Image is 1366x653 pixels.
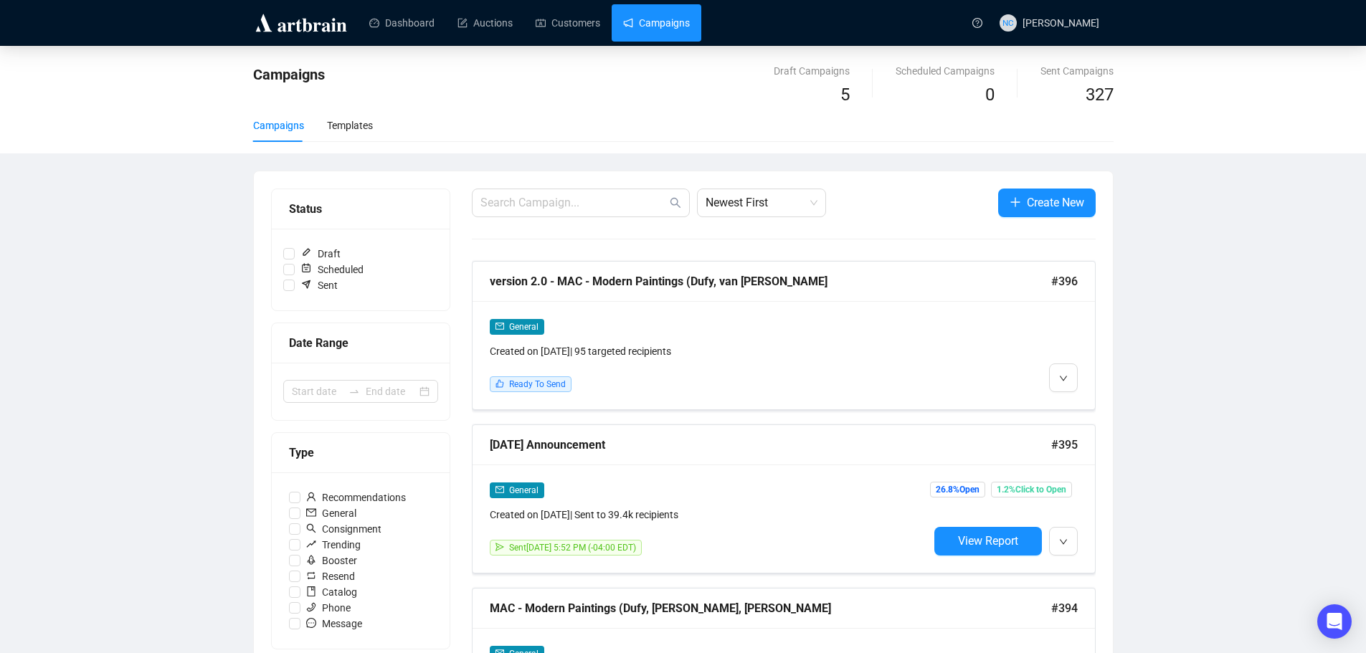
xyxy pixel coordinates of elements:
span: Consignment [300,521,387,537]
span: View Report [958,534,1018,548]
span: book [306,586,316,596]
div: Sent Campaigns [1040,63,1114,79]
span: send [495,543,504,551]
span: Scheduled [295,262,369,277]
div: Draft Campaigns [774,63,850,79]
span: Create New [1027,194,1084,211]
span: rise [306,539,316,549]
span: Sent [295,277,343,293]
span: search [306,523,316,533]
span: Catalog [300,584,363,600]
span: #395 [1051,436,1078,454]
img: logo [253,11,349,34]
span: mail [495,485,504,494]
span: user [306,492,316,502]
span: search [670,197,681,209]
button: View Report [934,527,1042,556]
span: 26.8% Open [930,482,985,497]
span: like [495,379,504,388]
a: Auctions [457,4,513,42]
span: phone [306,602,316,612]
span: swap-right [348,386,360,397]
span: to [348,386,360,397]
span: Draft [295,246,346,262]
span: mail [306,507,316,518]
a: [DATE] Announcement#395mailGeneralCreated on [DATE]| Sent to 39.4k recipientssendSent[DATE] 5:52 ... [472,424,1096,573]
span: Recommendations [300,490,412,505]
a: Customers [536,4,600,42]
span: Trending [300,537,366,553]
span: 5 [840,85,850,105]
span: Newest First [706,189,817,216]
span: 0 [985,85,995,105]
input: End date [366,383,417,399]
span: Ready To Send [509,379,566,389]
span: Campaigns [253,66,325,83]
span: down [1059,374,1068,383]
div: Created on [DATE] | 95 targeted recipients [490,343,929,359]
span: Sent [DATE] 5:52 PM (-04:00 EDT) [509,543,636,553]
div: Type [289,444,432,462]
div: [DATE] Announcement [490,436,1051,454]
span: question-circle [972,18,982,28]
span: 327 [1086,85,1114,105]
a: Campaigns [623,4,690,42]
div: Open Intercom Messenger [1317,604,1352,639]
span: [PERSON_NAME] [1023,17,1099,29]
span: down [1059,538,1068,546]
div: Created on [DATE] | Sent to 39.4k recipients [490,507,929,523]
span: Phone [300,600,356,616]
span: General [509,485,539,495]
span: Message [300,616,368,631]
button: Create New [998,189,1096,217]
span: rocket [306,555,316,565]
div: version 2.0 - MAC - Modern Paintings (Dufy, van [PERSON_NAME] [490,272,1051,290]
a: Dashboard [369,4,435,42]
div: Status [289,200,432,218]
span: 1.2% Click to Open [991,482,1072,497]
span: #396 [1051,272,1078,290]
span: General [509,322,539,332]
span: NC [1002,16,1014,29]
span: mail [495,322,504,330]
input: Search Campaign... [480,194,667,211]
span: message [306,618,316,628]
span: #394 [1051,599,1078,617]
div: MAC - Modern Paintings (Dufy, [PERSON_NAME], [PERSON_NAME] [490,599,1051,617]
div: Scheduled Campaigns [896,63,995,79]
span: General [300,505,362,521]
span: Booster [300,553,363,568]
div: Templates [327,118,373,133]
span: plus [1010,196,1021,208]
div: Date Range [289,334,432,352]
span: retweet [306,571,316,581]
span: Resend [300,568,361,584]
input: Start date [292,383,343,399]
div: Campaigns [253,118,304,133]
a: version 2.0 - MAC - Modern Paintings (Dufy, van [PERSON_NAME]#396mailGeneralCreated on [DATE]| 95... [472,261,1096,410]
